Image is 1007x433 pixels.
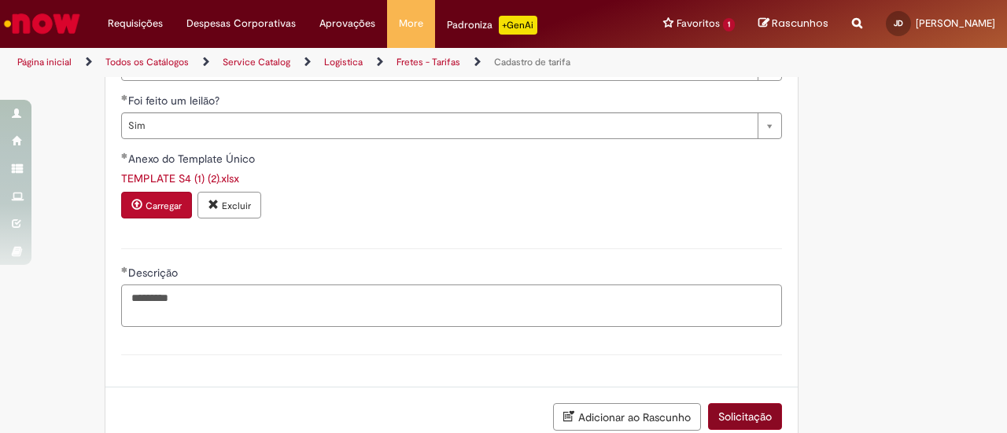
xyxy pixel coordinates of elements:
span: Sim [128,113,750,138]
span: Obrigatório Preenchido [121,152,128,159]
span: Foi feito um leilão? [128,94,223,108]
a: Service Catalog [223,56,290,68]
button: Excluir anexo TEMPLATE S4 (1) (2).xlsx [197,192,261,218]
div: Padroniza [447,16,537,35]
textarea: Descrição [121,284,782,326]
a: Fretes - Tarifas [397,56,460,68]
span: Obrigatório Preenchido [121,266,128,273]
span: Despesas Corporativas [186,16,296,31]
span: Rascunhos [772,16,828,31]
a: Todos os Catálogos [105,56,189,68]
p: +GenAi [499,16,537,35]
img: ServiceNow [2,8,83,39]
span: More [399,16,423,31]
button: Solicitação [708,403,782,430]
span: Requisições [108,16,163,31]
span: 1 [723,18,735,31]
span: Anexo do Template Único [128,152,258,166]
small: Carregar [146,200,182,212]
a: Logistica [324,56,363,68]
a: Download de TEMPLATE S4 (1) (2).xlsx [121,171,239,185]
a: Página inicial [17,56,72,68]
button: Carregar anexo de Anexo do Template Único Required [121,192,192,218]
ul: Trilhas de página [12,48,659,77]
a: Rascunhos [758,17,828,31]
span: Descrição [128,266,181,280]
span: Aprovações [319,16,375,31]
span: Obrigatório Preenchido [121,94,128,101]
span: Favoritos [677,16,720,31]
span: JD [894,18,903,28]
a: Cadastro de tarifa [494,56,570,68]
button: Adicionar ao Rascunho [553,403,701,431]
span: [PERSON_NAME] [916,17,995,30]
small: Excluir [222,200,251,212]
